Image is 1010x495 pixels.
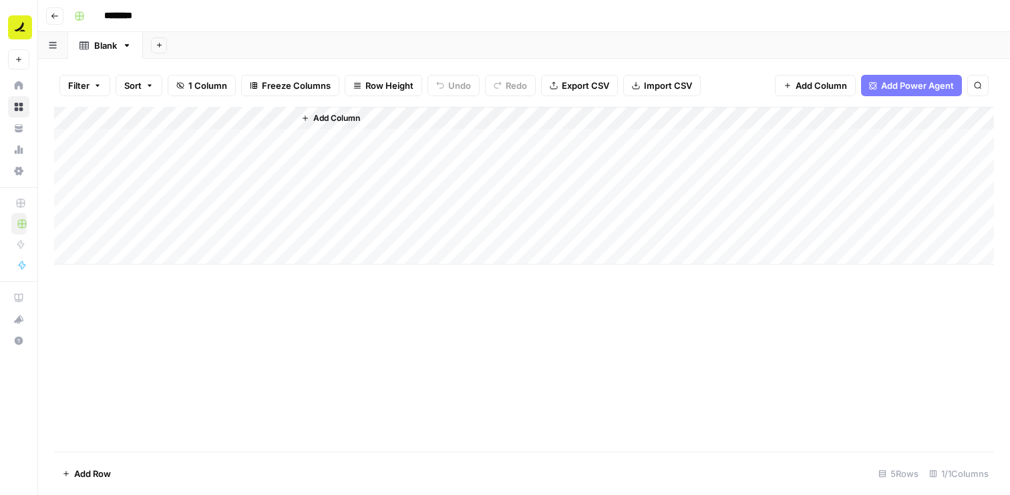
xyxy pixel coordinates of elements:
[8,287,29,309] a: AirOps Academy
[562,79,609,92] span: Export CSV
[241,75,339,96] button: Freeze Columns
[485,75,536,96] button: Redo
[448,79,471,92] span: Undo
[541,75,618,96] button: Export CSV
[506,79,527,92] span: Redo
[262,79,331,92] span: Freeze Columns
[796,79,847,92] span: Add Column
[116,75,162,96] button: Sort
[8,160,29,182] a: Settings
[168,75,236,96] button: 1 Column
[775,75,856,96] button: Add Column
[861,75,962,96] button: Add Power Agent
[428,75,480,96] button: Undo
[8,309,29,330] button: What's new?
[124,79,142,92] span: Sort
[8,330,29,351] button: Help + Support
[881,79,954,92] span: Add Power Agent
[54,463,119,484] button: Add Row
[296,110,365,127] button: Add Column
[644,79,692,92] span: Import CSV
[365,79,413,92] span: Row Height
[8,15,32,39] img: Ramp Logo
[345,75,422,96] button: Row Height
[8,118,29,139] a: Your Data
[59,75,110,96] button: Filter
[68,79,90,92] span: Filter
[188,79,227,92] span: 1 Column
[94,39,117,52] div: Blank
[68,32,143,59] a: Blank
[8,11,29,44] button: Workspace: Ramp
[8,75,29,96] a: Home
[313,112,360,124] span: Add Column
[74,467,111,480] span: Add Row
[873,463,924,484] div: 5 Rows
[9,309,29,329] div: What's new?
[924,463,994,484] div: 1/1 Columns
[8,96,29,118] a: Browse
[623,75,701,96] button: Import CSV
[8,139,29,160] a: Usage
